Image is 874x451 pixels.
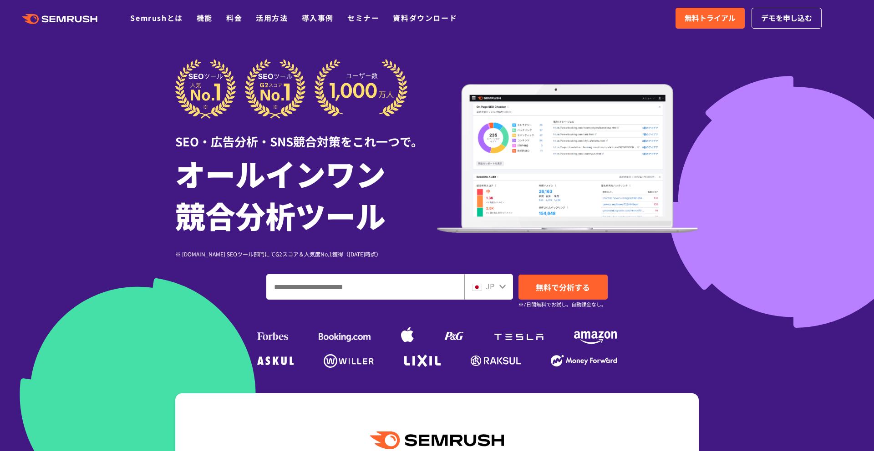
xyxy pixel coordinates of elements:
div: ※ [DOMAIN_NAME] SEOツール部門にてG2スコア＆人気度No.1獲得（[DATE]時点） [175,250,437,258]
a: 無料で分析する [518,275,608,300]
a: セミナー [347,12,379,23]
a: 資料ダウンロード [393,12,457,23]
a: Semrushとは [130,12,183,23]
input: ドメイン、キーワードまたはURLを入力してください [267,275,464,299]
small: ※7日間無料でお試し。自動課金なし。 [518,300,606,309]
h1: オールインワン 競合分析ツール [175,152,437,236]
a: 活用方法 [256,12,288,23]
a: 料金 [226,12,242,23]
a: デモを申し込む [752,8,822,29]
a: 機能 [197,12,213,23]
a: 無料トライアル [676,8,745,29]
div: SEO・広告分析・SNS競合対策をこれ一つで。 [175,119,437,150]
span: 無料で分析する [536,281,590,293]
a: 導入事例 [302,12,334,23]
span: デモを申し込む [761,12,812,24]
span: 無料トライアル [685,12,736,24]
span: JP [486,281,494,291]
img: Semrush [370,431,504,449]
